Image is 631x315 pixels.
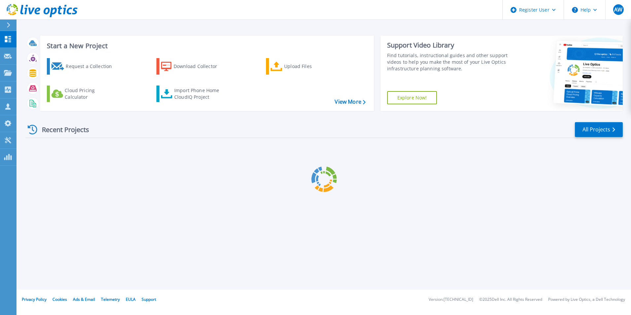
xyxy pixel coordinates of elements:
a: Cloud Pricing Calculator [47,86,120,102]
a: Support [142,297,156,302]
div: Cloud Pricing Calculator [65,87,117,100]
div: Request a Collection [66,60,118,73]
a: Request a Collection [47,58,120,75]
div: Recent Projects [25,122,98,138]
a: Download Collector [156,58,230,75]
a: All Projects [575,122,623,137]
h3: Start a New Project [47,42,365,50]
a: Cookies [52,297,67,302]
div: Download Collector [174,60,226,73]
a: View More [335,99,365,105]
a: EULA [126,297,136,302]
div: Find tutorials, instructional guides and other support videos to help you make the most of your L... [387,52,511,72]
span: AW [614,7,622,12]
a: Privacy Policy [22,297,47,302]
li: Powered by Live Optics, a Dell Technology [548,297,625,302]
li: © 2025 Dell Inc. All Rights Reserved [479,297,542,302]
a: Upload Files [266,58,340,75]
div: Support Video Library [387,41,511,50]
a: Explore Now! [387,91,437,104]
a: Ads & Email [73,297,95,302]
a: Telemetry [101,297,120,302]
div: Import Phone Home CloudIQ Project [174,87,226,100]
div: Upload Files [284,60,337,73]
li: Version: [TECHNICAL_ID] [429,297,473,302]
